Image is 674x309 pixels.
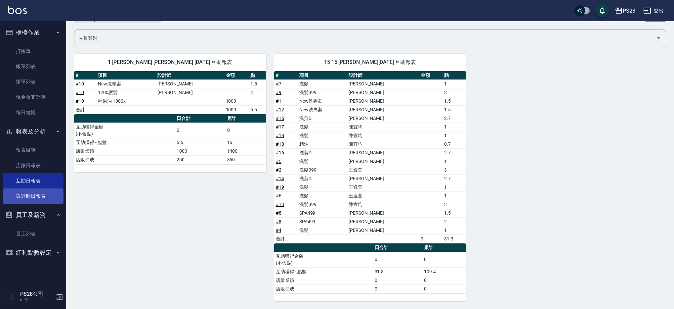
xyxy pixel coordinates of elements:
td: [PERSON_NAME] [347,226,419,234]
a: #4 [276,228,281,233]
td: 互助獲得 - 點數 [74,138,175,147]
td: 2.7 [442,114,466,123]
th: 設計師 [347,71,419,80]
h5: PS28公司 [20,291,54,297]
td: 王逸萱 [347,166,419,174]
a: #2 [276,167,281,173]
td: [PERSON_NAME] [347,209,419,217]
td: 4 [249,88,266,97]
a: #8 [276,219,281,224]
td: [PERSON_NAME] [156,88,224,97]
th: 金額 [224,71,249,80]
td: New洗專案 [298,105,347,114]
td: 互助獲得金額 (不含點) [274,252,373,267]
table: a dense table [74,71,266,114]
td: 0 [226,123,266,138]
a: 打帳單 [3,44,63,59]
table: a dense table [274,71,466,243]
a: #10 [76,90,84,95]
th: # [74,71,96,80]
td: 王逸萱 [347,183,419,191]
td: [PERSON_NAME] [156,79,224,88]
a: #9 [276,90,281,95]
td: 合計 [74,105,96,114]
td: 陳宜均 [347,123,419,131]
td: 互助獲得金額 (不含點) [74,123,175,138]
td: 洗剪D [298,148,347,157]
td: 洗髮399 [298,88,347,97]
td: New洗專案 [96,79,156,88]
td: 輕果油 1000x1 [96,97,156,105]
a: #16 [276,150,284,155]
td: 洗髮399 [298,166,347,174]
td: 0 [373,252,423,267]
td: [PERSON_NAME] [347,217,419,226]
button: 登出 [641,5,666,17]
td: 350 [226,155,266,164]
td: 16 [226,138,266,147]
td: 0.7 [442,140,466,148]
td: [PERSON_NAME] [347,174,419,183]
td: 洗髮 [298,79,347,88]
th: 金額 [419,71,442,80]
th: 累計 [226,114,266,123]
td: 陳宜均 [347,140,419,148]
td: 0 [422,252,466,267]
td: 洗髮 [298,191,347,200]
td: 3 [442,88,466,97]
a: #1 [276,98,281,104]
td: SPA499 [298,217,347,226]
button: 報表及分析 [3,123,63,140]
td: 0 [422,276,466,284]
td: 31.3 [373,267,423,276]
td: 0 [175,123,226,138]
th: 項目 [96,71,156,80]
td: 1.5 [442,97,466,105]
td: 1.5 [442,209,466,217]
a: #12 [276,107,284,112]
td: 1 [442,131,466,140]
a: #19 [276,184,284,190]
button: 紅利點數設定 [3,244,63,261]
th: 日合計 [373,243,423,252]
img: Person [5,290,19,304]
td: 洗剪D [298,114,347,123]
td: 店販抽成 [274,284,373,293]
a: 帳單列表 [3,59,63,74]
a: #10 [76,98,84,104]
td: 店販業績 [274,276,373,284]
a: #18 [276,133,284,138]
a: #14 [276,176,284,181]
td: 陳宜均 [347,200,419,209]
a: 互助日報表 [3,173,63,188]
td: 5.5 [249,105,266,114]
td: 合計 [274,234,298,243]
td: 1 [442,157,466,166]
td: 2.7 [442,148,466,157]
td: 洗髮399 [298,200,347,209]
td: [PERSON_NAME] [347,79,419,88]
a: #18 [276,141,284,147]
td: 1000 [175,147,226,155]
td: 1 [442,79,466,88]
a: #10 [76,81,84,86]
td: 店販業績 [74,147,175,155]
td: 洗髮 [298,226,347,234]
td: 1000 [224,97,249,105]
a: #13 [276,202,284,207]
table: a dense table [74,114,266,164]
td: [PERSON_NAME] [347,105,419,114]
td: 店販抽成 [74,155,175,164]
button: Open [653,33,664,43]
a: 員工列表 [3,226,63,241]
th: 項目 [298,71,347,80]
a: 掛單列表 [3,74,63,89]
img: Logo [8,6,27,14]
td: [PERSON_NAME] [347,157,419,166]
th: 點 [249,71,266,80]
button: 員工及薪資 [3,206,63,224]
a: #7 [276,81,281,86]
a: 店家日報表 [3,158,63,173]
th: 點 [442,71,466,80]
td: 洗剪D [298,174,347,183]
